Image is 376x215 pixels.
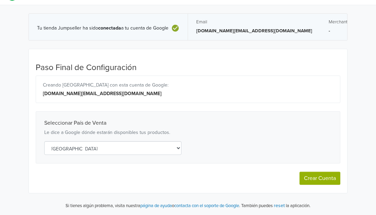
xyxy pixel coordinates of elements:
h5: Merchant ID [329,19,353,25]
p: También puedes la aplicación. [240,202,310,210]
p: - [329,27,353,34]
b: conectada [98,25,121,31]
h5: Email [196,19,312,25]
h4: Seleccionar País de Venta [44,120,332,126]
a: contacta con el soporte de Google [174,203,239,208]
h4: Paso Final de Configuración [36,63,340,73]
p: Si tienes algún problema, visita nuestra o . [66,203,240,210]
button: Crear Cuenta [299,172,340,185]
p: [DOMAIN_NAME][EMAIL_ADDRESS][DOMAIN_NAME] [196,27,312,34]
button: reset [274,202,285,210]
p: Le dice a Google dónde estarán disponibles tus productos. [44,129,332,136]
span: Tu tienda Jumpseller ha sido a tu cuenta de Google [37,25,168,31]
a: página de ayuda [140,203,172,208]
div: Creando [GEOGRAPHIC_DATA] con esta cuenta de Google: [43,81,333,89]
div: [DOMAIN_NAME][EMAIL_ADDRESS][DOMAIN_NAME] [43,90,333,97]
